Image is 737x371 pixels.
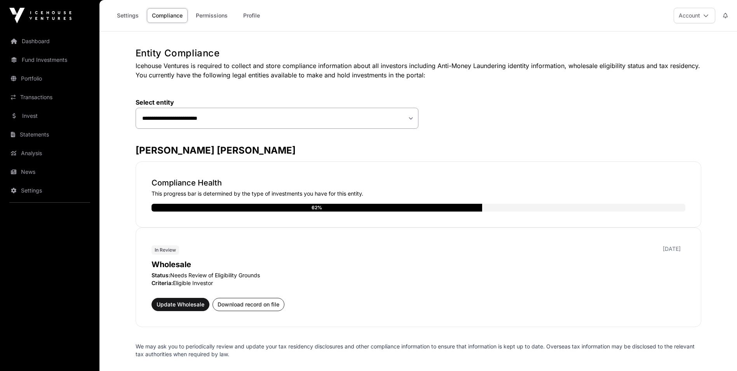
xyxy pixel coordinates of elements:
a: Profile [236,8,267,23]
button: Account [674,8,715,23]
button: Update Wholesale [152,298,209,311]
span: In Review [155,247,176,253]
a: News [6,163,93,180]
a: Transactions [6,89,93,106]
p: Icehouse Ventures is required to collect and store compliance information about all investors inc... [136,61,701,80]
a: Dashboard [6,33,93,50]
p: Needs Review of Eligibility Grounds [152,271,685,279]
h3: [PERSON_NAME] [PERSON_NAME] [136,144,701,157]
p: [DATE] [663,245,681,253]
a: Settings [112,8,144,23]
span: Status: [152,272,170,278]
p: We may ask you to periodically review and update your tax residency disclosures and other complia... [136,343,701,358]
a: Portfolio [6,70,93,87]
img: Icehouse Ventures Logo [9,8,71,23]
p: Wholesale [152,259,685,270]
a: Settings [6,182,93,199]
a: Permissions [191,8,233,23]
h1: Entity Compliance [136,47,701,59]
label: Select entity [136,98,418,106]
p: Compliance Health [152,177,685,188]
span: Criteria: [152,280,173,286]
p: This progress bar is determined by the type of investments you have for this entity. [152,190,685,198]
span: Update Wholesale [157,301,204,308]
div: 62% [312,204,322,212]
a: Compliance [147,8,188,23]
span: Download record on file [218,301,279,308]
button: Download record on file [213,298,284,311]
a: Invest [6,107,93,124]
p: Eligible Investor [152,279,685,287]
a: Fund Investments [6,51,93,68]
a: Statements [6,126,93,143]
a: Analysis [6,145,93,162]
